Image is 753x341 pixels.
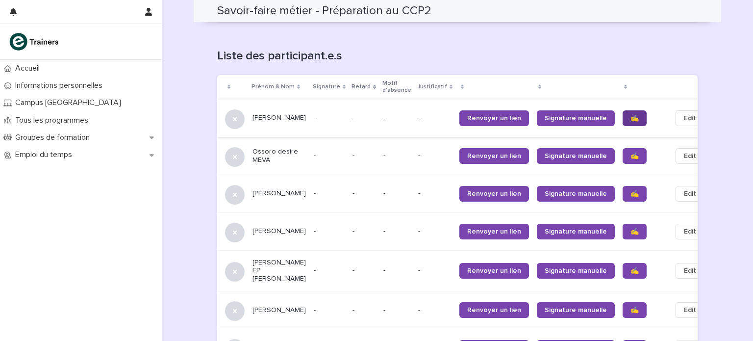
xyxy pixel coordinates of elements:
[383,306,410,315] p: -
[630,153,639,159] span: ✍️
[217,250,720,291] tr: [PERSON_NAME] EP [PERSON_NAME]--- --Renvoyer un lienSignature manuelle✍️Edit
[11,81,110,90] p: Informations personnelles
[351,81,371,92] p: Retard
[684,227,696,236] span: Edit
[623,263,647,279] a: ✍️
[217,175,720,212] tr: [PERSON_NAME]--- --Renvoyer un lienSignature manuelle✍️Edit
[252,227,306,236] p: [PERSON_NAME]
[676,302,704,318] button: Edit
[545,115,607,122] span: Signature manuelle
[8,32,62,52] img: K0CqGN7SDeD6s4JG8KQk
[313,81,340,92] p: Signature
[314,266,345,275] p: -
[314,306,345,315] p: -
[314,152,345,160] p: -
[676,148,704,164] button: Edit
[467,190,521,197] span: Renvoyer un lien
[467,267,521,274] span: Renvoyer un lien
[545,153,607,159] span: Signature manuelle
[11,133,98,142] p: Groupes de formation
[467,115,521,122] span: Renvoyer un lien
[11,98,129,107] p: Campus [GEOGRAPHIC_DATA]
[417,81,447,92] p: Justificatif
[630,267,639,274] span: ✍️
[630,307,639,314] span: ✍️
[252,306,306,315] p: [PERSON_NAME]
[537,148,615,164] a: Signature manuelle
[252,259,306,283] p: [PERSON_NAME] EP [PERSON_NAME]
[11,116,96,125] p: Tous les programmes
[467,228,521,235] span: Renvoyer un lien
[217,212,720,250] tr: [PERSON_NAME]--- --Renvoyer un lienSignature manuelle✍️Edit
[684,305,696,315] span: Edit
[217,4,431,18] h2: Savoir-faire métier - Préparation au CCP2
[537,224,615,239] a: Signature manuelle
[459,224,529,239] a: Renvoyer un lien
[252,114,306,122] p: [PERSON_NAME]
[352,304,356,315] p: -
[352,187,356,198] p: -
[676,110,704,126] button: Edit
[684,266,696,276] span: Edit
[314,189,345,198] p: -
[459,186,529,202] a: Renvoyer un lien
[684,189,696,199] span: Edit
[467,307,521,314] span: Renvoyer un lien
[383,227,410,236] p: -
[383,266,410,275] p: -
[217,49,698,63] h1: Liste des participant.e.s
[352,150,356,160] p: -
[418,152,452,160] p: -
[217,99,720,137] tr: [PERSON_NAME]--- --Renvoyer un lienSignature manuelle✍️Edit
[352,112,356,122] p: -
[630,190,639,197] span: ✍️
[314,227,345,236] p: -
[684,113,696,123] span: Edit
[676,224,704,239] button: Edit
[383,152,410,160] p: -
[459,302,529,318] a: Renvoyer un lien
[537,110,615,126] a: Signature manuelle
[418,189,452,198] p: -
[252,189,306,198] p: [PERSON_NAME]
[252,148,306,164] p: Ossoro desire MEVA
[545,190,607,197] span: Signature manuelle
[418,114,452,122] p: -
[459,148,529,164] a: Renvoyer un lien
[467,153,521,159] span: Renvoyer un lien
[418,227,452,236] p: -
[623,148,647,164] a: ✍️
[623,186,647,202] a: ✍️
[545,267,607,274] span: Signature manuelle
[623,302,647,318] a: ✍️
[537,186,615,202] a: Signature manuelle
[352,225,356,236] p: -
[382,78,411,96] p: Motif d'absence
[684,151,696,161] span: Edit
[383,114,410,122] p: -
[537,263,615,279] a: Signature manuelle
[630,115,639,122] span: ✍️
[459,110,529,126] a: Renvoyer un lien
[418,306,452,315] p: -
[217,291,720,329] tr: [PERSON_NAME]--- --Renvoyer un lienSignature manuelle✍️Edit
[545,228,607,235] span: Signature manuelle
[459,263,529,279] a: Renvoyer un lien
[383,189,410,198] p: -
[314,114,345,122] p: -
[11,64,48,73] p: Accueil
[352,264,356,275] p: -
[537,302,615,318] a: Signature manuelle
[623,224,647,239] a: ✍️
[623,110,647,126] a: ✍️
[676,186,704,202] button: Edit
[418,266,452,275] p: -
[676,263,704,279] button: Edit
[217,137,720,175] tr: Ossoro desire MEVA--- --Renvoyer un lienSignature manuelle✍️Edit
[545,307,607,314] span: Signature manuelle
[630,228,639,235] span: ✍️
[11,150,80,159] p: Emploi du temps
[251,81,295,92] p: Prénom & Nom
